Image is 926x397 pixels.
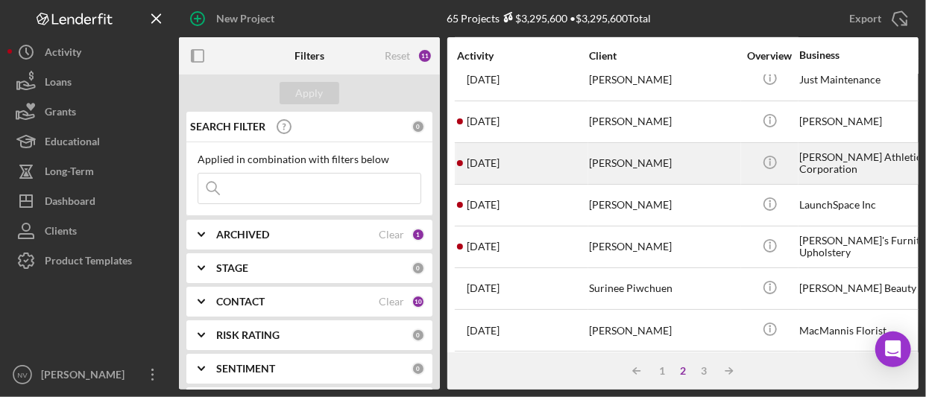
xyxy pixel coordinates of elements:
[589,102,738,142] div: [PERSON_NAME]
[45,246,132,279] div: Product Templates
[467,241,500,253] time: 2024-06-25 15:35
[45,186,95,220] div: Dashboard
[45,156,94,190] div: Long-Term
[447,12,651,25] div: 65 Projects • $3,295,600 Total
[834,4,919,34] button: Export
[412,328,425,342] div: 0
[7,37,171,67] button: Activity
[7,246,171,276] button: Product Templates
[296,82,324,104] div: Apply
[589,227,738,267] div: [PERSON_NAME]
[652,365,673,377] div: 1
[467,282,500,294] time: 2025-05-21 21:50
[412,228,425,241] div: 1
[45,127,100,160] div: Educational
[216,4,274,34] div: New Project
[467,157,500,169] time: 2025-09-11 11:50
[7,67,171,97] button: Loans
[7,186,171,216] button: Dashboard
[379,296,404,308] div: Clear
[875,331,911,367] div: Open Intercom Messenger
[799,49,874,61] div: Business
[7,216,171,246] button: Clients
[467,325,500,337] time: 2025-08-21 19:29
[295,50,324,62] b: Filters
[7,97,171,127] button: Grants
[216,262,248,274] b: STAGE
[198,153,421,165] div: Applied in combination with filters below
[589,50,738,62] div: Client
[45,97,76,130] div: Grants
[457,50,588,62] div: Activity
[45,37,81,71] div: Activity
[216,229,269,241] b: ARCHIVED
[412,362,425,375] div: 0
[190,121,265,133] b: SEARCH FILTER
[467,115,500,127] time: 2025-09-07 12:40
[7,156,171,186] button: Long-Term
[17,371,28,379] text: NV
[45,67,72,101] div: Loans
[45,216,77,250] div: Clients
[418,48,432,63] div: 11
[385,50,410,62] div: Reset
[589,144,738,183] div: [PERSON_NAME]
[280,82,339,104] button: Apply
[216,296,265,308] b: CONTACT
[500,12,567,25] div: $3,295,600
[673,365,693,377] div: 2
[467,199,500,211] time: 2025-08-13 21:22
[37,360,134,393] div: [PERSON_NAME]
[7,127,171,156] button: Educational
[467,74,500,86] time: 2025-09-08 17:30
[379,229,404,241] div: Clear
[589,311,738,350] div: [PERSON_NAME]
[693,365,714,377] div: 3
[589,269,738,308] div: Surinee Piwchuen
[216,363,275,375] b: SENTIMENT
[589,60,738,99] div: [PERSON_NAME]
[849,4,881,34] div: Export
[589,185,738,225] div: [PERSON_NAME]
[412,295,425,308] div: 10
[742,50,798,62] div: Overview
[7,360,171,390] button: NV[PERSON_NAME]
[412,120,425,133] div: 0
[412,261,425,275] div: 0
[216,329,280,341] b: RISK RATING
[179,4,289,34] button: New Project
